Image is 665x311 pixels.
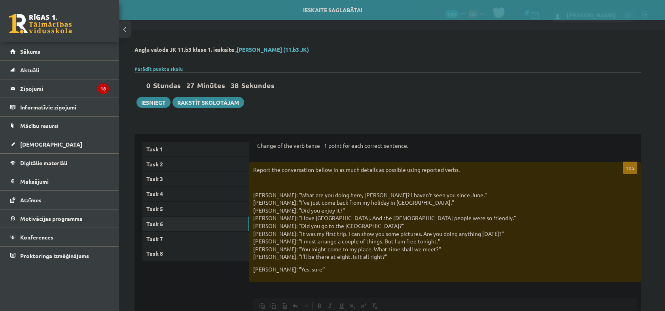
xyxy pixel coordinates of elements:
[20,141,82,148] span: [DEMOGRAPHIC_DATA]
[20,48,40,55] span: Sākums
[257,142,633,150] p: Change of the verb tense - 1 point for each correct sentence.
[135,66,183,72] a: Parādīt punktu skalu
[9,14,72,34] a: Rīgas 1. Tālmācības vidusskola
[10,79,109,98] a: Ziņojumi18
[369,301,380,311] a: Убрать форматирование
[301,301,312,311] a: Повторить (Ctrl+Y)
[256,301,267,311] a: Вставить (Ctrl+V)
[20,172,109,190] legend: Maksājumi
[10,61,109,79] a: Aktuāli
[237,46,309,53] a: [PERSON_NAME] (11.b3 JK)
[10,247,109,265] a: Proktoringa izmēģinājums
[10,191,109,209] a: Atzīmes
[358,301,369,311] a: Надстрочный индекс
[142,172,249,186] a: Task 3
[197,81,225,90] span: Minūtes
[20,159,67,166] span: Digitālie materiāli
[336,301,347,311] a: Подчеркнутый (Ctrl+U)
[279,301,290,311] a: Вставить из Word
[20,196,42,204] span: Atzīmes
[20,122,59,129] span: Mācību resursi
[10,154,109,172] a: Digitālie materiāli
[10,42,109,60] a: Sākums
[98,83,109,94] i: 18
[10,117,109,135] a: Mācību resursi
[20,252,89,259] span: Proktoringa izmēģinājums
[20,79,109,98] legend: Ziņojumi
[325,301,336,311] a: Курсив (Ctrl+I)
[172,97,244,108] a: Rakstīt skolotājam
[20,215,83,222] span: Motivācijas programma
[142,217,249,231] a: Task 6
[142,142,249,156] a: Task 1
[142,187,249,201] a: Task 4
[20,234,53,241] span: Konferences
[267,301,279,311] a: Вставить только текст (Ctrl+Shift+V)
[153,81,181,90] span: Stundas
[253,266,597,273] p: [PERSON_NAME]: ‘’Yes, sure’’
[142,246,249,261] a: Task 8
[314,301,325,311] a: Полужирный (Ctrl+B)
[136,97,171,108] button: Iesniegt
[20,66,39,74] span: Aktuāli
[142,232,249,246] a: Task 7
[10,135,109,153] a: [DEMOGRAPHIC_DATA]
[142,157,249,172] a: Task 2
[142,202,249,216] a: Task 5
[146,81,150,90] span: 0
[10,209,109,228] a: Motivācijas programma
[253,191,597,261] p: [PERSON_NAME]: "What are you doing here, [PERSON_NAME]? I haven't seen you since June." [PERSON_N...
[241,81,275,90] span: Sekundes
[10,228,109,246] a: Konferences
[623,162,637,174] p: 10p
[290,301,301,311] a: Отменить (Ctrl+Z)
[253,166,597,174] p: Report the conversation bellow in as much details as possible using reported verbs.
[231,81,239,90] span: 38
[20,98,109,116] legend: Informatīvie ziņojumi
[10,172,109,190] a: Maksājumi
[186,81,194,90] span: 27
[347,301,358,311] a: Подстрочный индекс
[10,98,109,116] a: Informatīvie ziņojumi
[135,46,641,53] h2: Angļu valoda JK 11.b3 klase 1. ieskaite ,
